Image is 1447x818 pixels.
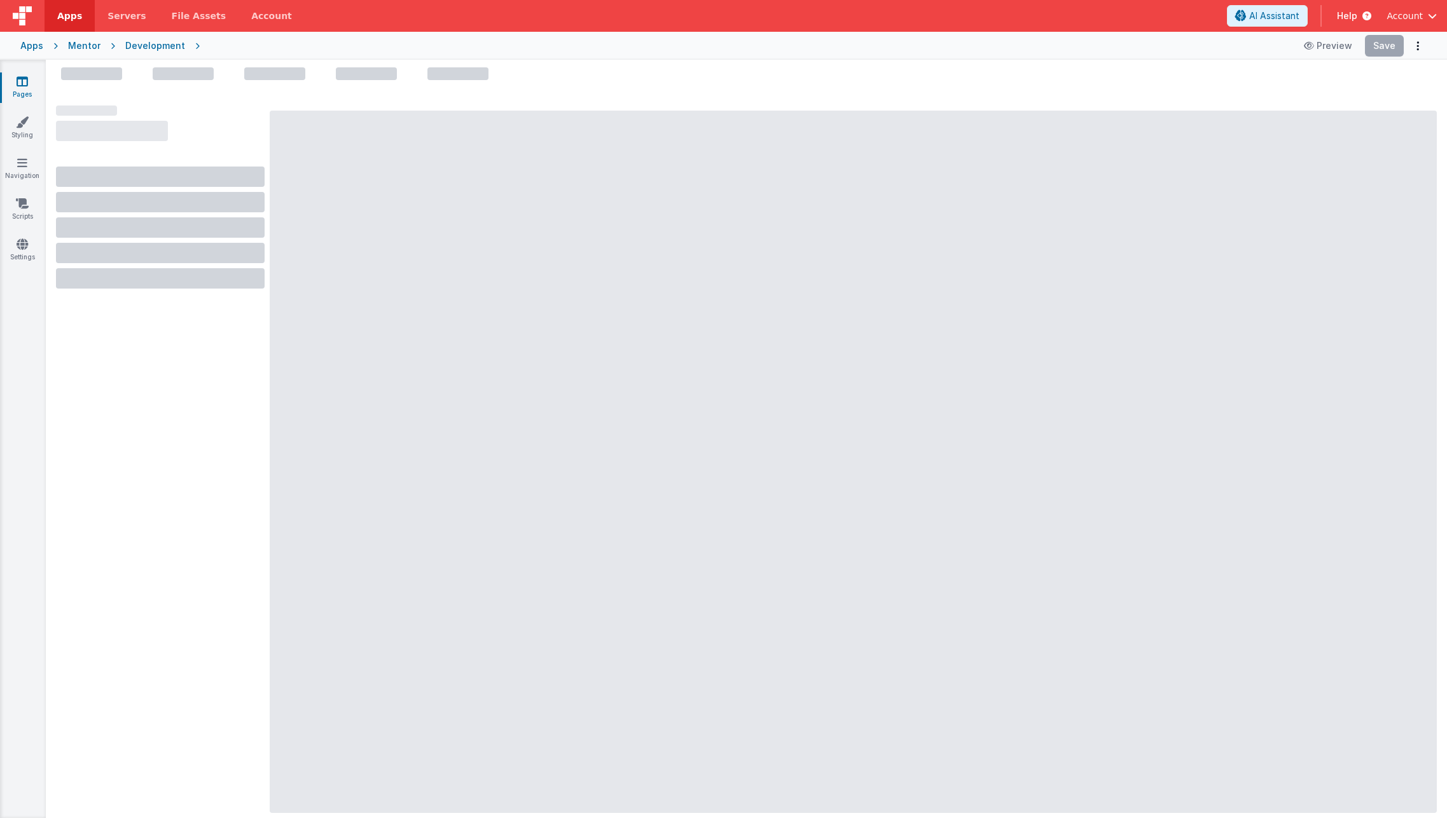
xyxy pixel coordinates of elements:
[1227,5,1308,27] button: AI Assistant
[1409,37,1427,55] button: Options
[125,39,185,52] div: Development
[107,10,146,22] span: Servers
[172,10,226,22] span: File Assets
[1337,10,1357,22] span: Help
[1387,10,1423,22] span: Account
[1249,10,1299,22] span: AI Assistant
[57,10,82,22] span: Apps
[1296,36,1360,56] button: Preview
[1387,10,1437,22] button: Account
[1365,35,1404,57] button: Save
[68,39,100,52] div: Mentor
[20,39,43,52] div: Apps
